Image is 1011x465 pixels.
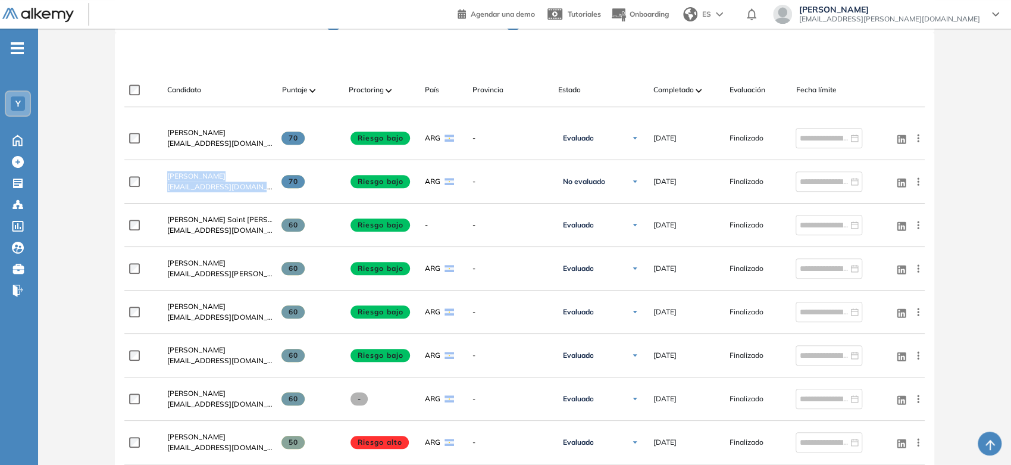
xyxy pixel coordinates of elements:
span: [DATE] [653,307,676,317]
span: Estado [558,85,580,95]
span: - [424,220,427,230]
img: ARG [445,308,454,316]
span: 60 [281,219,305,232]
span: Evaluado [562,133,593,143]
span: 60 [281,305,305,319]
span: ARG [424,394,440,404]
span: [PERSON_NAME] [167,345,226,354]
img: arrow [716,12,723,17]
span: [PERSON_NAME] [167,302,226,311]
span: Evaluado [562,351,593,360]
span: [PERSON_NAME] [167,171,226,180]
span: Finalizado [729,133,763,143]
span: 60 [281,392,305,405]
span: No evaluado [562,177,605,186]
span: Finalizado [729,176,763,187]
span: Candidato [167,85,201,95]
span: Riesgo bajo [350,175,410,188]
span: Y [15,99,21,108]
span: 60 [281,349,305,362]
img: [missing "en.ARROW_ALT" translation] [309,89,315,92]
span: Evaluación [729,85,765,95]
span: ARG [424,437,440,448]
span: [PERSON_NAME] [167,258,226,267]
span: Riesgo bajo [350,219,410,232]
span: Proctoring [348,85,383,95]
img: Logo [2,8,74,23]
span: Puntaje [281,85,307,95]
span: [DATE] [653,220,676,230]
span: [EMAIL_ADDRESS][DOMAIN_NAME] [167,442,272,453]
span: 70 [281,175,305,188]
img: Ícono de flecha [631,178,638,185]
span: Evaluado [562,307,593,317]
span: - [472,220,548,230]
span: ES [702,9,711,20]
span: [PERSON_NAME] [167,432,226,441]
a: [PERSON_NAME] [167,432,272,442]
img: Ícono de flecha [631,395,638,402]
img: Ícono de flecha [631,265,638,272]
span: 70 [281,132,305,145]
span: - [472,307,548,317]
span: - [472,437,548,448]
button: Onboarding [611,2,669,27]
span: Onboarding [630,10,669,18]
span: [EMAIL_ADDRESS][DOMAIN_NAME] [167,225,272,236]
span: ARG [424,133,440,143]
img: Ícono de flecha [631,135,638,142]
img: ARG [445,135,454,142]
img: Ícono de flecha [631,308,638,316]
span: ARG [424,307,440,317]
span: Riesgo bajo [350,349,410,362]
span: Finalizado [729,437,763,448]
span: ARG [424,263,440,274]
span: Provincia [472,85,503,95]
i: - [11,47,24,49]
img: ARG [445,265,454,272]
img: [missing "en.ARROW_ALT" translation] [386,89,392,92]
span: [PERSON_NAME] [799,5,980,14]
img: ARG [445,439,454,446]
span: Riesgo bajo [350,305,410,319]
span: [EMAIL_ADDRESS][DOMAIN_NAME] [167,312,272,323]
span: - [472,176,548,187]
span: Tutoriales [568,10,601,18]
a: [PERSON_NAME] [167,127,272,138]
span: ARG [424,350,440,361]
span: ARG [424,176,440,187]
span: [PERSON_NAME] Saint [PERSON_NAME] [167,215,305,224]
span: Riesgo bajo [350,262,410,275]
span: Finalizado [729,307,763,317]
span: Finalizado [729,394,763,404]
img: ARG [445,395,454,402]
span: [DATE] [653,350,676,361]
span: Agendar una demo [471,10,535,18]
span: [EMAIL_ADDRESS][DOMAIN_NAME] [167,355,272,366]
span: [DATE] [653,437,676,448]
a: [PERSON_NAME] [167,345,272,355]
a: [PERSON_NAME] [167,258,272,269]
span: [DATE] [653,263,676,274]
span: [EMAIL_ADDRESS][DOMAIN_NAME] [167,399,272,410]
span: Evaluado [562,438,593,447]
img: world [683,7,697,21]
img: Ícono de flecha [631,352,638,359]
span: Fecha límite [796,85,836,95]
span: Evaluado [562,394,593,404]
span: [EMAIL_ADDRESS][DOMAIN_NAME] [167,138,272,149]
span: - [472,133,548,143]
div: Widget de chat [951,408,1011,465]
img: Ícono de flecha [631,439,638,446]
span: Evaluado [562,264,593,273]
span: Finalizado [729,220,763,230]
span: [DATE] [653,394,676,404]
span: Completado [653,85,693,95]
img: [missing "en.ARROW_ALT" translation] [696,89,702,92]
span: País [424,85,439,95]
a: [PERSON_NAME] [167,301,272,312]
span: [PERSON_NAME] [167,128,226,137]
span: Riesgo alto [350,436,409,449]
span: - [472,394,548,404]
span: - [472,350,548,361]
